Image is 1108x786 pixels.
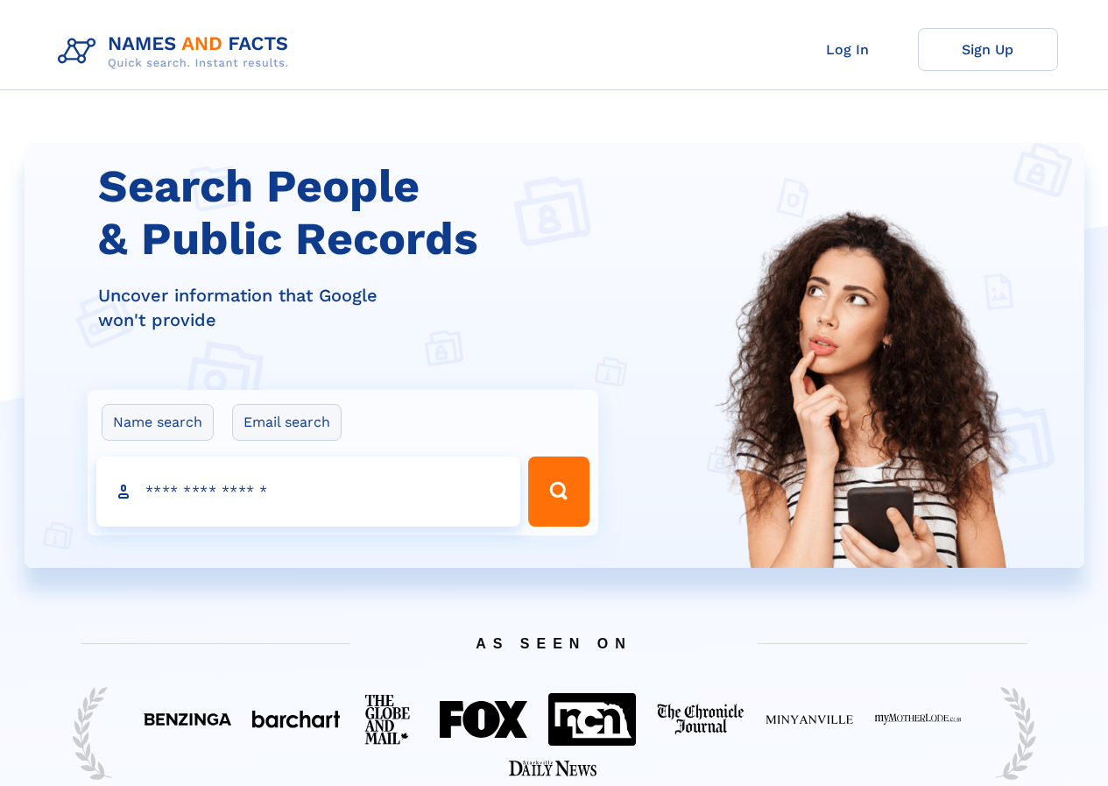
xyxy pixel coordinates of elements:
label: Name search [102,404,214,441]
img: Featured on Starkville Daily News [509,761,596,776]
img: Logo Names and Facts [51,28,303,75]
a: Sign Up [918,28,1058,71]
img: Featured on The Chronicle Journal [657,704,745,735]
img: Featured on FOX 40 [440,701,527,738]
span: AS SEEN ON [55,614,1054,673]
input: search input [96,457,520,527]
label: Email search [232,404,342,441]
button: Search Button [528,457,589,527]
img: Featured on My Mother Lode [874,713,962,726]
img: Featured on Benzinga [144,713,231,726]
h1: Search People & Public Records [98,160,610,266]
img: Featured on The Globe And Mail [361,690,419,748]
img: Featured on NCN [548,693,636,745]
div: Uncover information that Google won't provide [98,283,610,332]
img: Search People and Public records [703,206,1027,655]
img: Featured on BarChart [252,711,340,727]
a: Log In [778,28,918,71]
img: Featured on Minyanville [766,713,853,726]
